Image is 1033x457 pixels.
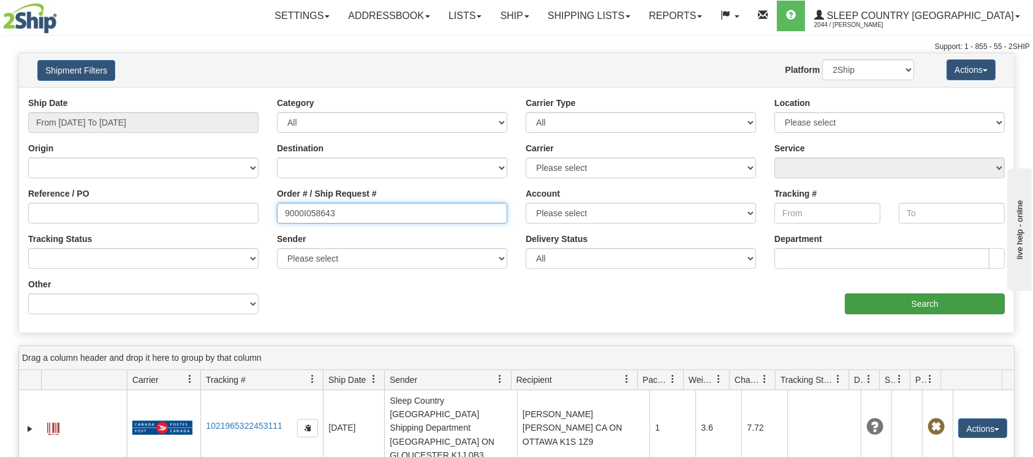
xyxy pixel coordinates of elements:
a: Carrier filter column settings [180,369,200,390]
a: Delivery Status filter column settings [858,369,879,390]
label: Ship Date [28,97,68,109]
span: Charge [735,374,760,386]
a: Charge filter column settings [754,369,775,390]
a: Tracking # filter column settings [302,369,323,390]
label: Delivery Status [526,233,588,245]
a: Packages filter column settings [662,369,683,390]
input: From [774,203,880,224]
span: Recipient [516,374,552,386]
span: Shipment Issues [885,374,895,386]
a: Pickup Status filter column settings [920,369,940,390]
a: Shipping lists [539,1,640,31]
a: Lists [439,1,491,31]
span: 2044 / [PERSON_NAME] [814,19,906,31]
label: Department [774,233,822,245]
span: Tracking # [206,374,246,386]
button: Actions [958,418,1007,438]
a: Label [47,417,59,437]
input: Search [845,293,1005,314]
img: 20 - Canada Post [132,420,192,436]
label: Sender [277,233,306,245]
label: Carrier [526,142,554,154]
label: Tracking # [774,187,817,200]
label: Reference / PO [28,187,89,200]
a: Ship Date filter column settings [363,369,384,390]
button: Actions [947,59,996,80]
label: Service [774,142,805,154]
label: Carrier Type [526,97,575,109]
a: 1021965322453111 [206,421,282,431]
div: grid grouping header [19,346,1014,370]
button: Shipment Filters [37,60,115,81]
a: Recipient filter column settings [616,369,637,390]
a: Tracking Status filter column settings [828,369,849,390]
span: Packages [643,374,668,386]
a: Addressbook [339,1,439,31]
a: Settings [265,1,339,31]
a: Sleep Country [GEOGRAPHIC_DATA] 2044 / [PERSON_NAME] [805,1,1029,31]
span: Carrier [132,374,159,386]
span: Tracking Status [781,374,834,386]
img: logo2044.jpg [3,3,57,34]
span: Ship Date [328,374,366,386]
label: Platform [785,64,820,76]
input: To [899,203,1005,224]
span: Pickup Not Assigned [928,418,945,436]
span: Sleep Country [GEOGRAPHIC_DATA] [824,10,1014,21]
a: Ship [491,1,538,31]
a: Sender filter column settings [490,369,511,390]
label: Other [28,278,51,290]
label: Location [774,97,810,109]
div: Support: 1 - 855 - 55 - 2SHIP [3,42,1030,52]
label: Account [526,187,560,200]
label: Order # / Ship Request # [277,187,377,200]
iframe: chat widget [1005,166,1032,291]
span: Unknown [866,418,884,436]
span: Weight [689,374,714,386]
div: live help - online [9,10,113,20]
label: Destination [277,142,324,154]
a: Reports [640,1,711,31]
label: Origin [28,142,53,154]
a: Shipment Issues filter column settings [889,369,910,390]
a: Weight filter column settings [708,369,729,390]
a: Expand [24,423,36,435]
span: Delivery Status [854,374,865,386]
span: Sender [390,374,417,386]
label: Category [277,97,314,109]
label: Tracking Status [28,233,92,245]
button: Copy to clipboard [297,419,318,437]
span: Pickup Status [915,374,926,386]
